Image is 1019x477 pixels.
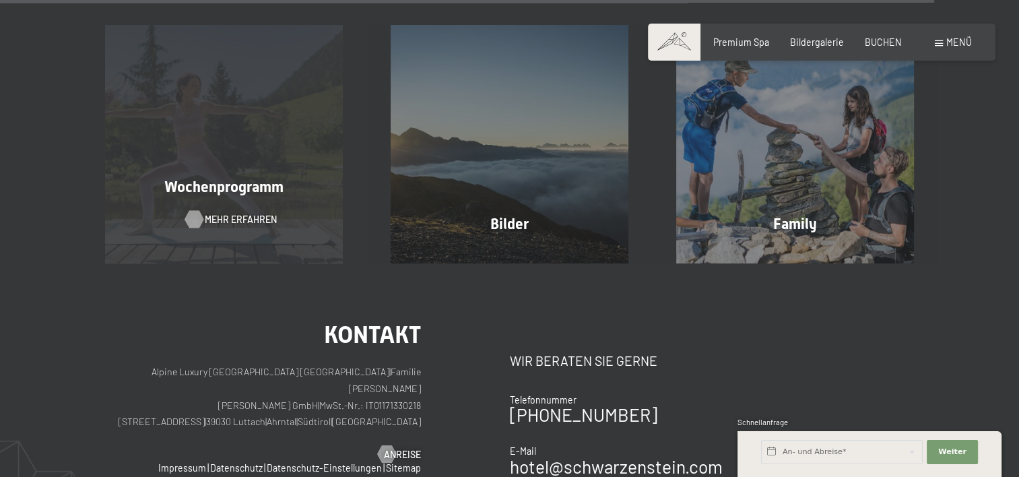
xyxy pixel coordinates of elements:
[865,36,902,48] a: BUCHEN
[296,416,298,427] span: |
[158,462,206,474] a: Impressum
[265,416,267,427] span: |
[324,321,421,348] span: Kontakt
[938,447,966,457] span: Weiter
[510,404,657,425] a: [PHONE_NUMBER]
[510,456,723,477] a: hotel@schwarzenstein.com
[378,448,421,462] a: Anreise
[510,394,577,406] span: Telefonnummer
[386,462,421,474] a: Sitemap
[383,462,385,474] span: |
[384,448,421,462] span: Anreise
[367,25,653,263] a: Aktivurlaub im Wellnesshotel - Hotel mit Fitnessstudio - Yogaraum Bilder
[510,445,536,457] span: E-Mail
[773,216,817,232] span: Family
[207,462,209,474] span: |
[790,36,844,48] a: Bildergalerie
[927,440,978,464] button: Weiter
[105,364,421,431] p: Alpine Luxury [GEOGRAPHIC_DATA] [GEOGRAPHIC_DATA] Familie [PERSON_NAME] [PERSON_NAME] GmbH MwSt.-...
[264,462,265,474] span: |
[210,462,263,474] a: Datenschutz
[510,353,657,369] span: Wir beraten Sie gerne
[490,216,529,232] span: Bilder
[81,25,367,263] a: Aktivurlaub im Wellnesshotel - Hotel mit Fitnessstudio - Yogaraum Wochenprogramm Mehr erfahren
[331,416,332,427] span: |
[389,366,391,377] span: |
[267,462,382,474] a: Datenschutz-Einstellungen
[318,400,319,411] span: |
[205,213,277,226] span: Mehr erfahren
[737,418,788,426] span: Schnellanfrage
[946,36,972,48] span: Menü
[713,36,769,48] a: Premium Spa
[164,179,284,195] span: Wochenprogramm
[652,25,938,263] a: Aktivurlaub im Wellnesshotel - Hotel mit Fitnessstudio - Yogaraum Family
[205,416,206,427] span: |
